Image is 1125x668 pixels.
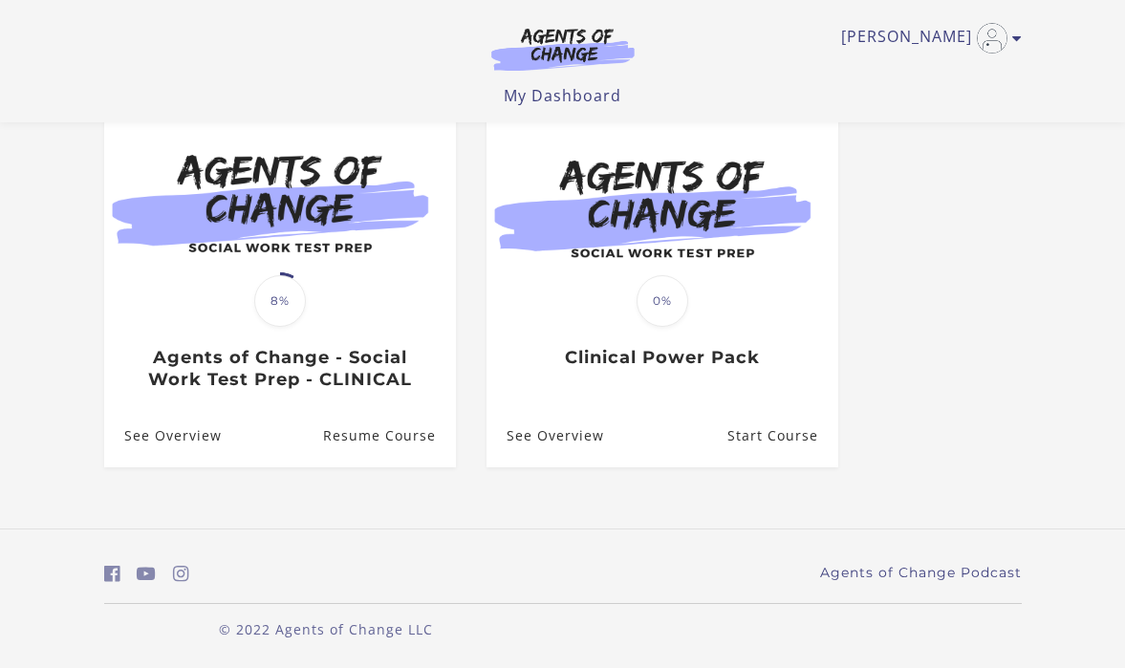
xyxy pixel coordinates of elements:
[173,565,189,583] i: https://www.instagram.com/agentsofchangeprep/ (Open in a new window)
[137,560,156,588] a: https://www.youtube.com/c/AgentsofChangeTestPrepbyMeaganMitchell (Open in a new window)
[173,560,189,588] a: https://www.instagram.com/agentsofchangeprep/ (Open in a new window)
[507,347,817,369] h3: Clinical Power Pack
[487,405,604,467] a: Clinical Power Pack: See Overview
[471,27,655,71] img: Agents of Change Logo
[254,275,306,327] span: 8%
[137,565,156,583] i: https://www.youtube.com/c/AgentsofChangeTestPrepbyMeaganMitchell (Open in a new window)
[504,85,621,106] a: My Dashboard
[841,23,1012,54] a: Toggle menu
[104,619,548,639] p: © 2022 Agents of Change LLC
[322,405,455,467] a: Agents of Change - Social Work Test Prep - CLINICAL: Resume Course
[104,565,120,583] i: https://www.facebook.com/groups/aswbtestprep (Open in a new window)
[820,563,1022,583] a: Agents of Change Podcast
[124,347,435,390] h3: Agents of Change - Social Work Test Prep - CLINICAL
[637,275,688,327] span: 0%
[726,405,837,467] a: Clinical Power Pack: Resume Course
[104,405,222,467] a: Agents of Change - Social Work Test Prep - CLINICAL: See Overview
[104,560,120,588] a: https://www.facebook.com/groups/aswbtestprep (Open in a new window)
